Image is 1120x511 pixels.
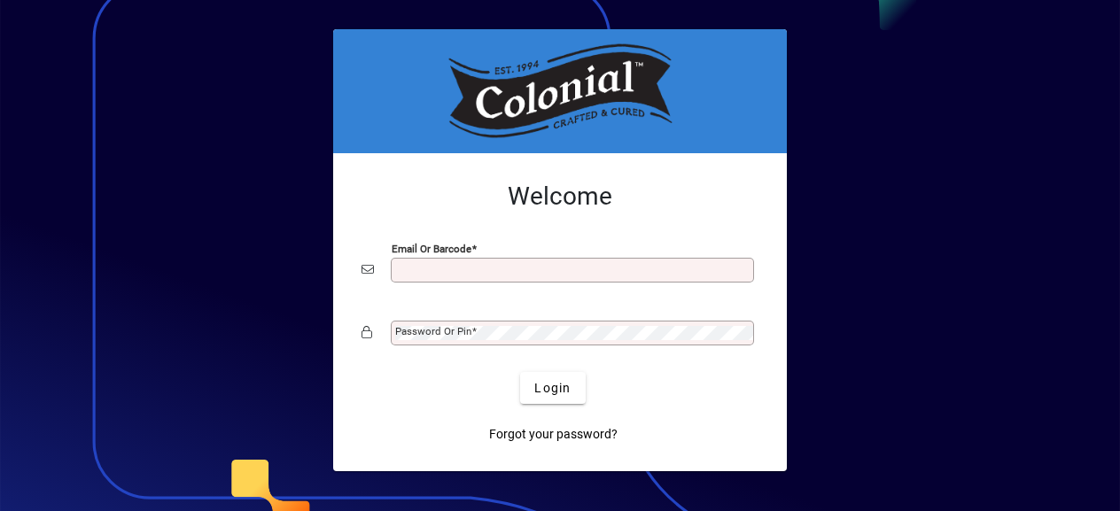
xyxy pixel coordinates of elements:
[489,425,618,444] span: Forgot your password?
[392,243,471,255] mat-label: Email or Barcode
[395,325,471,337] mat-label: Password or Pin
[520,372,585,404] button: Login
[362,182,758,212] h2: Welcome
[534,379,571,398] span: Login
[482,418,625,450] a: Forgot your password?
